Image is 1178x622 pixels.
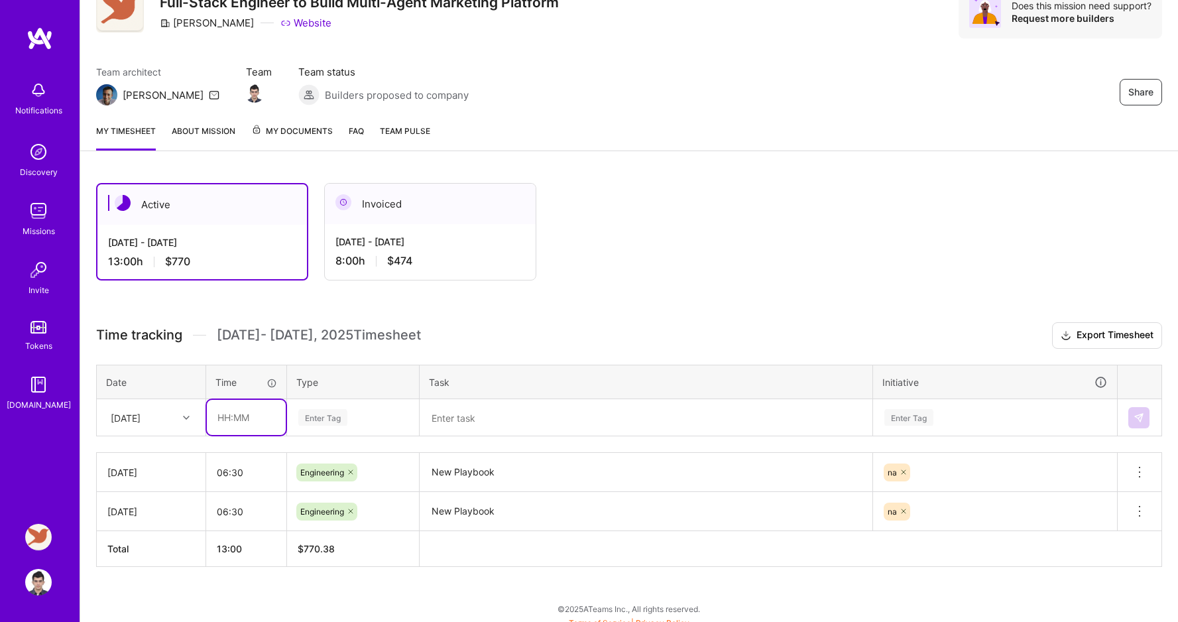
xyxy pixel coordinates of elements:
[349,124,364,151] a: FAQ
[335,235,525,249] div: [DATE] - [DATE]
[97,365,206,399] th: Date
[23,224,55,238] div: Missions
[22,524,55,550] a: Robynn AI: Full-Stack Engineer to Build Multi-Agent Marketing Platform
[298,407,347,428] div: Enter Tag
[209,90,219,100] i: icon Mail
[30,321,46,334] img: tokens
[96,327,182,343] span: Time tracking
[108,255,296,269] div: 13:00 h
[215,375,277,389] div: Time
[107,505,195,519] div: [DATE]
[1120,79,1162,105] button: Share
[22,569,55,595] a: User Avatar
[7,398,71,412] div: [DOMAIN_NAME]
[115,195,131,211] img: Active
[888,507,897,517] span: na
[251,124,333,151] a: My Documents
[25,257,52,283] img: Invite
[298,84,320,105] img: Builders proposed to company
[251,124,333,139] span: My Documents
[217,327,421,343] span: [DATE] - [DATE] , 2025 Timesheet
[888,467,897,477] span: na
[25,569,52,595] img: User Avatar
[206,494,286,529] input: HH:MM
[1012,12,1151,25] div: Request more builders
[287,365,420,399] th: Type
[97,184,307,225] div: Active
[882,375,1108,390] div: Initiative
[246,82,263,104] a: Team Member Avatar
[325,184,536,224] div: Invoiced
[246,65,272,79] span: Team
[160,18,170,29] i: icon CompanyGray
[245,83,265,103] img: Team Member Avatar
[25,524,52,550] img: Robynn AI: Full-Stack Engineer to Build Multi-Agent Marketing Platform
[20,165,58,179] div: Discovery
[15,103,62,117] div: Notifications
[96,65,219,79] span: Team architect
[300,467,344,477] span: Engineering
[420,365,873,399] th: Task
[111,410,141,424] div: [DATE]
[1061,329,1071,343] i: icon Download
[206,531,287,567] th: 13:00
[25,198,52,224] img: teamwork
[421,454,871,491] textarea: New Playbook
[298,543,335,554] span: $ 770.38
[29,283,49,297] div: Invite
[380,126,430,136] span: Team Pulse
[387,254,412,268] span: $474
[1134,412,1144,423] img: Submit
[160,16,254,30] div: [PERSON_NAME]
[335,254,525,268] div: 8:00 h
[1128,86,1153,99] span: Share
[123,88,204,102] div: [PERSON_NAME]
[96,124,156,151] a: My timesheet
[96,84,117,105] img: Team Architect
[25,371,52,398] img: guide book
[97,531,206,567] th: Total
[298,65,469,79] span: Team status
[335,194,351,210] img: Invoiced
[421,493,871,530] textarea: New Playbook
[1052,322,1162,349] button: Export Timesheet
[25,77,52,103] img: bell
[380,124,430,151] a: Team Pulse
[25,339,52,353] div: Tokens
[107,466,195,479] div: [DATE]
[108,235,296,249] div: [DATE] - [DATE]
[207,400,286,435] input: HH:MM
[325,88,469,102] span: Builders proposed to company
[165,255,190,269] span: $770
[27,27,53,50] img: logo
[25,139,52,165] img: discovery
[884,407,933,428] div: Enter Tag
[280,16,331,30] a: Website
[300,507,344,517] span: Engineering
[183,414,190,421] i: icon Chevron
[206,455,286,490] input: HH:MM
[172,124,235,151] a: About Mission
